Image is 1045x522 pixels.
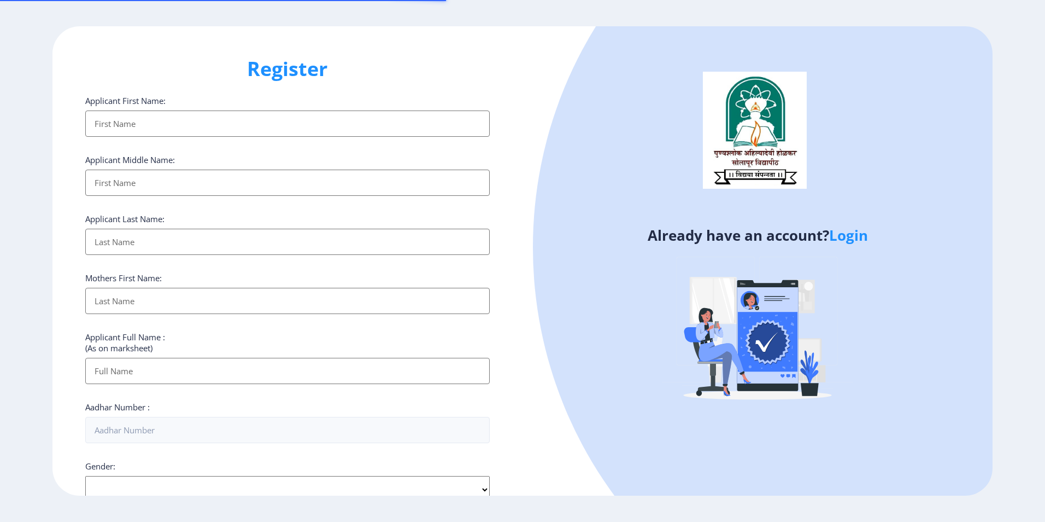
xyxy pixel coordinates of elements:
label: Mothers First Name: [85,272,162,283]
input: Last Name [85,288,490,314]
img: Verified-rafiki.svg [662,236,853,427]
label: Applicant Middle Name: [85,154,175,165]
input: Full Name [85,358,490,384]
label: Aadhar Number : [85,402,150,413]
img: logo [703,72,807,189]
h1: Register [85,56,490,82]
label: Applicant Last Name: [85,213,165,224]
input: First Name [85,111,490,137]
h4: Already have an account? [531,227,984,244]
label: Applicant Full Name : (As on marksheet) [85,332,165,353]
input: Last Name [85,229,490,255]
input: Aadhar Number [85,417,490,443]
label: Gender: [85,461,115,472]
a: Login [829,225,868,245]
label: Applicant First Name: [85,95,166,106]
input: First Name [85,170,490,196]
